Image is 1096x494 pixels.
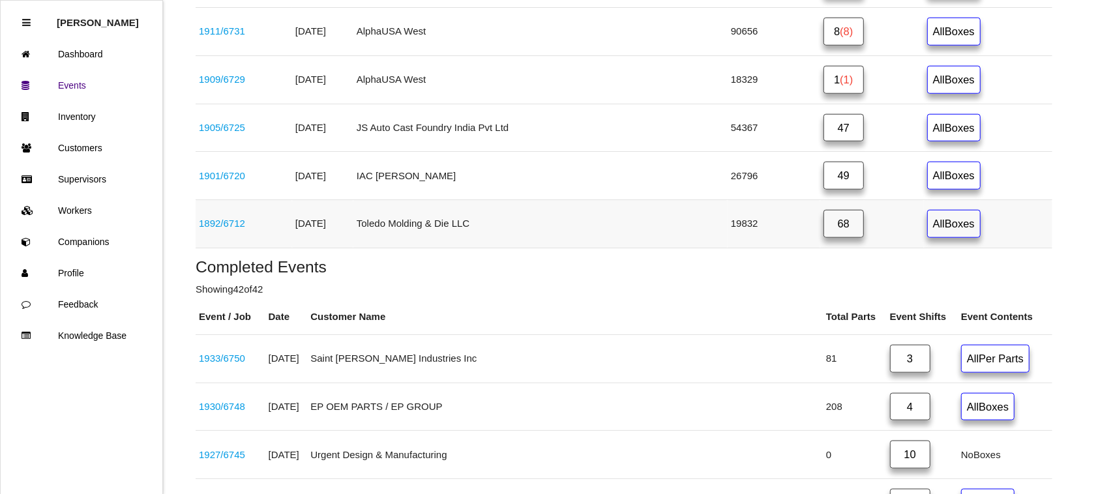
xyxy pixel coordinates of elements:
th: Customer Name [307,300,823,334]
td: [DATE] [292,8,353,56]
td: No Boxes [958,431,1052,479]
th: Date [265,300,308,334]
span: (8) [840,25,853,37]
a: Events [1,70,162,101]
h5: Completed Events [196,258,1052,276]
p: Rosie Blandino [57,7,139,28]
div: Close [22,7,31,38]
td: [DATE] [265,431,308,479]
a: AllBoxes [927,210,981,238]
td: 19832 [728,200,820,248]
p: Showing 42 of 42 [196,282,1052,297]
a: 1892/6712 [199,218,245,229]
td: EP OEM PARTS / EP GROUP [307,383,823,431]
td: 54367 [728,104,820,152]
a: Feedback [1,289,162,320]
a: 3 [890,345,930,373]
td: Toledo Molding & Die LLC [353,200,728,248]
div: 68427781AA; 68340793AA, 687288100AA [199,216,289,231]
td: 90656 [728,8,820,56]
a: 1927/6745 [199,449,245,460]
td: AlphaUSA West [353,8,728,56]
td: 18329 [728,55,820,104]
td: [DATE] [292,200,353,248]
td: IAC [PERSON_NAME] [353,152,728,200]
div: 86560053 / 86560052 (@ Avancez Hazel Park) [199,351,262,366]
a: 1901/6720 [199,170,245,181]
td: [DATE] [292,55,353,104]
th: Total Parts [823,300,887,334]
a: Inventory [1,101,162,132]
th: Event Shifts [887,300,958,334]
td: 81 [823,334,887,383]
th: Event Contents [958,300,1052,334]
th: Event / Job [196,300,265,334]
a: 1(1) [823,66,864,94]
td: 26796 [728,152,820,200]
a: AllPer Parts [961,345,1029,373]
a: 1933/6750 [199,353,245,364]
div: 6576306022 [199,400,262,414]
div: S2066-00 [199,72,289,87]
td: 0 [823,431,887,479]
div: Space X Parts [199,448,262,463]
td: JS Auto Cast Foundry India Pvt Ltd [353,104,728,152]
td: 208 [823,383,887,431]
span: (1) [840,74,853,85]
a: AllBoxes [927,162,981,190]
a: AllBoxes [927,66,981,94]
div: F17630B [199,24,289,39]
a: 4 [890,393,930,421]
a: Companions [1,226,162,257]
a: 1905/6725 [199,122,245,133]
td: Saint [PERSON_NAME] Industries Inc [307,334,823,383]
a: 47 [823,114,864,142]
a: AllBoxes [961,393,1015,421]
td: Urgent Design & Manufacturing [307,431,823,479]
td: [DATE] [292,104,353,152]
a: 49 [823,162,864,190]
td: [DATE] [292,152,353,200]
a: 8(8) [823,18,864,46]
a: Supervisors [1,164,162,195]
a: 10 [890,441,930,469]
td: AlphaUSA West [353,55,728,104]
a: Workers [1,195,162,226]
a: AllBoxes [927,18,981,46]
a: Knowledge Base [1,320,162,351]
div: PJ6B S045A76 AG3JA6 [199,169,289,184]
td: [DATE] [265,334,308,383]
a: 1909/6729 [199,74,245,85]
a: Profile [1,257,162,289]
a: 1930/6748 [199,401,245,412]
a: 68 [823,210,864,238]
td: [DATE] [265,383,308,431]
a: AllBoxes [927,114,981,142]
a: Dashboard [1,38,162,70]
a: Customers [1,132,162,164]
div: 10301666 [199,121,289,136]
a: 1911/6731 [199,25,245,36]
